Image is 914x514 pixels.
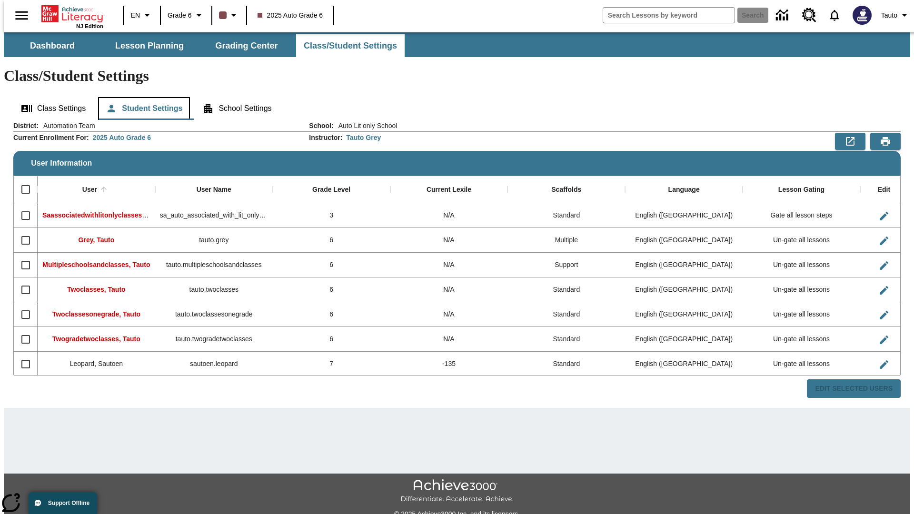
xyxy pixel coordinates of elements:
div: English (US) [625,228,743,253]
button: Grading Center [199,34,294,57]
span: Dashboard [30,40,75,51]
div: 6 [273,253,390,277]
span: Automation Team [39,121,95,130]
div: 7 [273,352,390,376]
button: Edit User [874,330,894,349]
div: 6 [273,302,390,327]
button: Class color is dark brown. Change class color [215,7,243,24]
div: sa_auto_associated_with_lit_only_classes [155,203,273,228]
button: Edit User [874,231,894,250]
input: search field [603,8,735,23]
button: Print Preview [870,133,901,150]
div: Lesson Gating [778,186,825,194]
img: Achieve3000 Differentiate Accelerate Achieve [400,479,514,504]
span: Twoclassesonegrade, Tauto [52,310,140,318]
button: Support Offline [29,492,97,514]
div: -135 [390,352,508,376]
a: Resource Center, Will open in new tab [796,2,822,28]
div: Edit [878,186,890,194]
button: Edit User [874,306,894,325]
div: Standard [507,277,625,302]
button: Edit User [874,355,894,374]
button: Class/Student Settings [296,34,405,57]
div: 6 [273,277,390,302]
a: Home [41,4,103,23]
div: English (US) [625,253,743,277]
span: Lesson Planning [115,40,184,51]
h2: School : [309,122,333,130]
span: Twogradetwoclasses, Tauto [52,335,140,343]
h2: District : [13,122,39,130]
div: User Name [197,186,231,194]
div: English (US) [625,203,743,228]
button: Dashboard [5,34,100,57]
div: Standard [507,327,625,352]
div: Un-gate all lessons [743,352,860,376]
div: N/A [390,327,508,352]
span: Grade 6 [168,10,192,20]
div: 3 [273,203,390,228]
button: Edit User [874,256,894,275]
span: 2025 Auto Grade 6 [258,10,323,20]
button: Student Settings [98,97,190,120]
div: Scaffolds [551,186,581,194]
div: Gate all lesson steps [743,203,860,228]
div: Multiple [507,228,625,253]
div: tauto.twogradetwoclasses [155,327,273,352]
div: Home [41,3,103,29]
h2: Current Enrollment For : [13,134,89,142]
span: Tauto [881,10,897,20]
div: tauto.twoclassesonegrade [155,302,273,327]
button: Lesson Planning [102,34,197,57]
div: Un-gate all lessons [743,228,860,253]
span: EN [131,10,140,20]
div: English (US) [625,327,743,352]
div: Tauto Grey [346,133,381,142]
span: NJ Edition [76,23,103,29]
span: User Information [31,159,92,168]
div: N/A [390,302,508,327]
span: Multipleschoolsandclasses, Tauto [42,261,150,268]
div: Standard [507,302,625,327]
div: English (US) [625,302,743,327]
div: N/A [390,228,508,253]
div: User Information [13,121,901,398]
div: tauto.grey [155,228,273,253]
div: N/A [390,277,508,302]
button: Edit User [874,207,894,226]
button: Edit User [874,281,894,300]
button: Profile/Settings [877,7,914,24]
div: N/A [390,253,508,277]
div: Standard [507,203,625,228]
div: 2025 Auto Grade 6 [93,133,151,142]
span: Support Offline [48,500,89,506]
span: Grading Center [215,40,278,51]
a: Notifications [822,3,847,28]
div: 6 [273,228,390,253]
div: N/A [390,203,508,228]
div: English (US) [625,352,743,376]
div: Language [668,186,700,194]
span: Twoclasses, Tauto [67,286,125,293]
button: Grade: Grade 6, Select a grade [164,7,209,24]
span: Saassociatedwithlitonlyclasses, Saassociatedwithlitonlyclasses [42,211,245,219]
div: SubNavbar [4,34,406,57]
div: Current Lexile [427,186,471,194]
div: SubNavbar [4,32,910,57]
h2: Instructor : [309,134,342,142]
button: Class Settings [13,97,93,120]
span: Grey, Tauto [79,236,115,244]
h1: Class/Student Settings [4,67,910,85]
div: tauto.twoclasses [155,277,273,302]
div: Un-gate all lessons [743,253,860,277]
div: Un-gate all lessons [743,302,860,327]
div: Un-gate all lessons [743,277,860,302]
div: English (US) [625,277,743,302]
span: Class/Student Settings [304,40,397,51]
div: sautoen.leopard [155,352,273,376]
button: Language: EN, Select a language [127,7,157,24]
button: School Settings [195,97,279,120]
button: Open side menu [8,1,36,30]
div: User [82,186,97,194]
div: Un-gate all lessons [743,327,860,352]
